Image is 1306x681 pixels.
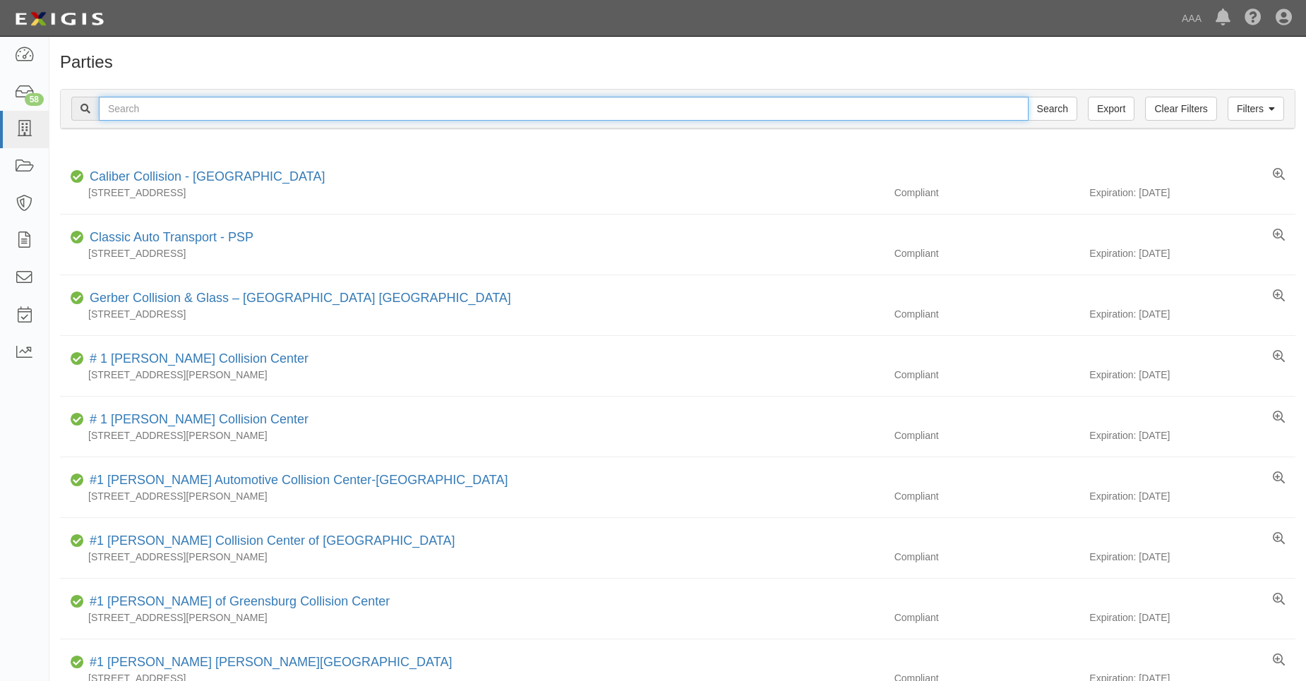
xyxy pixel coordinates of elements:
[1273,653,1285,668] a: View results summary
[71,415,84,425] i: Compliant
[60,53,1295,71] h1: Parties
[60,428,884,442] div: [STREET_ADDRESS][PERSON_NAME]
[84,289,511,308] div: Gerber Collision & Glass – Houston Brighton
[71,658,84,668] i: Compliant
[90,473,508,487] a: #1 [PERSON_NAME] Automotive Collision Center-[GEOGRAPHIC_DATA]
[1028,97,1077,121] input: Search
[90,534,455,548] a: #1 [PERSON_NAME] Collision Center of [GEOGRAPHIC_DATA]
[1089,368,1295,382] div: Expiration: [DATE]
[84,532,455,550] div: #1 Cochran Collision Center of Greensburg
[60,186,884,200] div: [STREET_ADDRESS]
[71,294,84,303] i: Compliant
[1089,428,1295,442] div: Expiration: [DATE]
[884,489,1090,503] div: Compliant
[84,350,308,368] div: # 1 Cochran Collision Center
[60,610,884,625] div: [STREET_ADDRESS][PERSON_NAME]
[60,489,884,503] div: [STREET_ADDRESS][PERSON_NAME]
[884,368,1090,382] div: Compliant
[1089,186,1295,200] div: Expiration: [DATE]
[84,593,390,611] div: #1 Cochran of Greensburg Collision Center
[884,428,1090,442] div: Compliant
[60,368,884,382] div: [STREET_ADDRESS][PERSON_NAME]
[1273,289,1285,303] a: View results summary
[90,655,452,669] a: #1 [PERSON_NAME] [PERSON_NAME][GEOGRAPHIC_DATA]
[1175,4,1209,32] a: AAA
[1089,610,1295,625] div: Expiration: [DATE]
[1228,97,1284,121] a: Filters
[90,169,325,183] a: Caliber Collision - [GEOGRAPHIC_DATA]
[884,307,1090,321] div: Compliant
[1273,471,1285,486] a: View results summary
[884,610,1090,625] div: Compliant
[84,229,253,247] div: Classic Auto Transport - PSP
[60,246,884,260] div: [STREET_ADDRESS]
[884,550,1090,564] div: Compliant
[84,168,325,186] div: Caliber Collision - Gainesville
[1089,246,1295,260] div: Expiration: [DATE]
[71,354,84,364] i: Compliant
[1089,307,1295,321] div: Expiration: [DATE]
[71,233,84,243] i: Compliant
[90,351,308,366] a: # 1 [PERSON_NAME] Collision Center
[84,411,308,429] div: # 1 Cochran Collision Center
[1273,350,1285,364] a: View results summary
[99,97,1029,121] input: Search
[71,536,84,546] i: Compliant
[1273,593,1285,607] a: View results summary
[884,246,1090,260] div: Compliant
[1273,411,1285,425] a: View results summary
[90,230,253,244] a: Classic Auto Transport - PSP
[1089,489,1295,503] div: Expiration: [DATE]
[60,550,884,564] div: [STREET_ADDRESS][PERSON_NAME]
[71,172,84,182] i: Compliant
[1273,168,1285,182] a: View results summary
[11,6,108,32] img: logo-5460c22ac91f19d4615b14bd174203de0afe785f0fc80cf4dbbc73dc1793850b.png
[90,412,308,426] a: # 1 [PERSON_NAME] Collision Center
[71,597,84,607] i: Compliant
[1273,532,1285,546] a: View results summary
[1088,97,1134,121] a: Export
[1145,97,1216,121] a: Clear Filters
[90,291,511,305] a: Gerber Collision & Glass – [GEOGRAPHIC_DATA] [GEOGRAPHIC_DATA]
[84,653,452,672] div: #1 Cochran Robinson Township
[884,186,1090,200] div: Compliant
[25,93,44,106] div: 58
[60,307,884,321] div: [STREET_ADDRESS]
[1245,10,1262,27] i: Help Center - Complianz
[90,594,390,608] a: #1 [PERSON_NAME] of Greensburg Collision Center
[84,471,508,490] div: #1 Cochran Automotive Collision Center-Monroeville
[1089,550,1295,564] div: Expiration: [DATE]
[1273,229,1285,243] a: View results summary
[71,476,84,486] i: Compliant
